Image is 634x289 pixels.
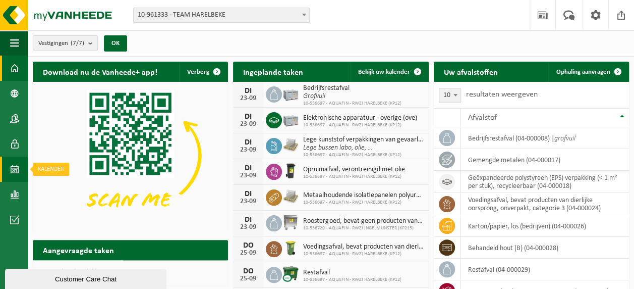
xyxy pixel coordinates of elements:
[303,225,423,231] span: 10-536729 - AQUAFIN - RWZI INGELMUNSTER (KP215)
[238,113,258,121] div: DI
[282,188,299,205] img: LP-PA-00000-WDN-11
[303,251,423,257] span: 10-536697 - AQUAFIN - RWZI HARELBEKE (KP12)
[179,62,227,82] button: Verberg
[358,69,410,75] span: Bekijk uw kalender
[460,171,629,193] td: geëxpandeerde polystyreen (EPS) verpakking (< 1 m² per stuk), recycleerbaar (04-000018)
[303,92,325,100] i: Grofvuil
[282,265,299,282] img: WB-1100-CU
[238,198,258,205] div: 23-09
[303,101,401,107] span: 10-536697 - AQUAFIN - RWZI HARELBEKE (KP12)
[303,174,405,180] span: 10-536697 - AQUAFIN - RWZI HARELBEKE (KP12)
[238,190,258,198] div: DI
[303,152,423,158] span: 10-536697 - AQUAFIN - RWZI HARELBEKE (KP12)
[238,275,258,282] div: 25-09
[466,90,538,99] label: resultaten weergeven
[460,237,629,259] td: behandeld hout (B) (04-000028)
[350,62,428,82] a: Bekijk uw kalender
[460,215,629,237] td: karton/papier, los (bedrijven) (04-000026)
[282,214,299,231] img: WB-1100-GAL-GY-01
[33,82,228,229] img: Download de VHEPlus App
[33,240,124,260] h2: Aangevraagde taken
[238,242,258,250] div: DO
[282,111,299,128] img: PB-LB-0680-HPE-GY-11
[460,149,629,171] td: gemengde metalen (04-000017)
[439,88,460,103] span: 10
[134,8,309,22] span: 10-961333 - TEAM HARELBEKE
[460,259,629,280] td: restafval (04-000029)
[187,69,209,75] span: Verberg
[238,147,258,154] div: 23-09
[238,250,258,257] div: 25-09
[460,193,629,215] td: voedingsafval, bevat producten van dierlijke oorsprong, onverpakt, categorie 3 (04-000024)
[303,200,423,206] span: 10-536697 - AQUAFIN - RWZI HARELBEKE (KP12)
[548,62,628,82] a: Ophaling aanvragen
[238,87,258,95] div: DI
[303,166,405,174] span: Opruimafval, verontreinigd met olie
[282,162,299,179] img: WB-0240-HPE-BK-01
[468,114,497,122] span: Afvalstof
[303,122,417,128] span: 10-536697 - AQUAFIN - RWZI HARELBEKE (KP12)
[303,191,423,200] span: Metaalhoudende isolatiepanelen polyurethaan (pu)
[238,138,258,147] div: DI
[303,84,401,92] span: Bedrijfsrestafval
[238,164,258,172] div: DI
[282,136,299,154] img: LP-PA-00000-WDN-11
[303,277,401,283] span: 10-536697 - AQUAFIN - RWZI HARELBEKE (KP12)
[104,35,127,52] button: OK
[71,40,84,46] count: (7/7)
[238,172,258,179] div: 23-09
[303,136,423,144] span: Lege kunststof verpakkingen van gevaarlijke stoffen
[38,36,84,51] span: Vestigingen
[33,35,98,51] button: Vestigingen(7/7)
[303,217,423,225] span: Roostergoed, bevat geen producten van dierlijke oorsprong
[238,95,258,102] div: 23-09
[238,121,258,128] div: 23-09
[282,85,299,102] img: PB-LB-0680-HPE-GY-11
[439,88,461,103] span: 10
[303,144,372,152] i: Lege bussen labo, olie, ...
[554,135,575,142] i: grofvuil
[460,127,629,149] td: bedrijfsrestafval (04-000008) |
[303,114,417,122] span: Elektronische apparatuur - overige (ove)
[33,62,167,81] h2: Download nu de Vanheede+ app!
[5,267,168,289] iframe: chat widget
[133,8,310,23] span: 10-961333 - TEAM HARELBEKE
[434,62,508,81] h2: Uw afvalstoffen
[556,69,610,75] span: Ophaling aanvragen
[233,62,313,81] h2: Ingeplande taken
[303,269,401,277] span: Restafval
[238,267,258,275] div: DO
[282,239,299,257] img: WB-0140-HPE-GN-50
[238,216,258,224] div: DI
[303,243,423,251] span: Voedingsafval, bevat producten van dierlijke oorsprong, onverpakt, categorie 3
[238,224,258,231] div: 23-09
